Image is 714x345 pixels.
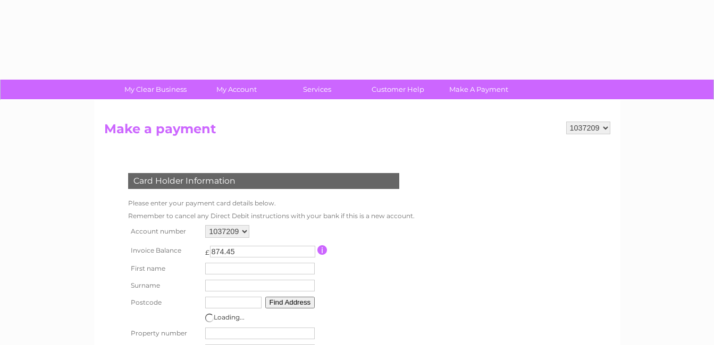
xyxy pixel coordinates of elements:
[317,245,327,255] input: Information
[192,80,280,99] a: My Account
[128,173,399,189] div: Card Holder Information
[205,314,315,322] div: Loading...
[125,277,203,294] th: Surname
[125,222,203,240] th: Account number
[125,260,203,277] th: First name
[112,80,199,99] a: My Clear Business
[435,80,523,99] a: Make A Payment
[354,80,442,99] a: Customer Help
[125,294,203,311] th: Postcode
[125,197,417,210] td: Please enter your payment card details below.
[125,240,203,260] th: Invoice Balance
[125,325,203,342] th: Property number
[205,243,209,256] td: £
[205,314,214,322] img: page-loader.gif
[125,210,417,222] td: Remember to cancel any Direct Debit instructions with your bank if this is a new account.
[104,122,610,142] h2: Make a payment
[265,297,315,308] button: Find Address
[273,80,361,99] a: Services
